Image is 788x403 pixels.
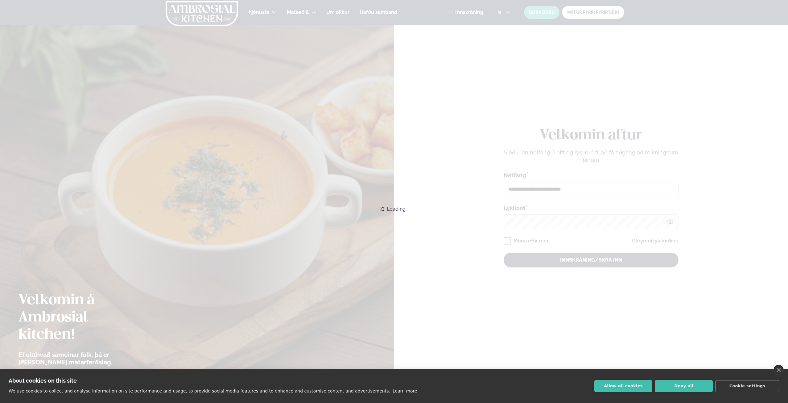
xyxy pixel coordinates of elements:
strong: About cookies on this site [9,377,77,384]
button: Deny all [655,380,713,392]
button: Cookie settings [715,380,779,392]
a: Learn more [393,388,417,393]
a: close [774,365,784,375]
button: Allow all cookies [594,380,652,392]
p: We use cookies to collect and analyse information on site performance and usage, to provide socia... [9,388,390,393]
span: Loading... [387,202,408,216]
